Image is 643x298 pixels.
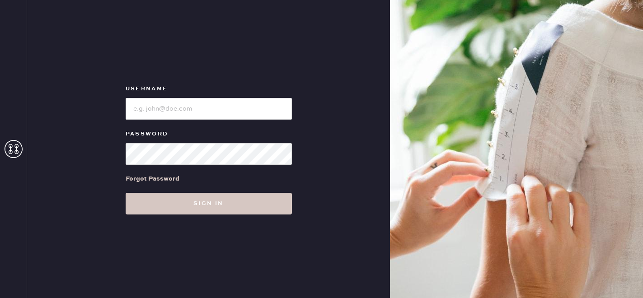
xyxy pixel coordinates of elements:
[126,193,292,214] button: Sign in
[126,174,179,184] div: Forgot Password
[126,165,179,193] a: Forgot Password
[126,98,292,120] input: e.g. john@doe.com
[600,257,639,296] iframe: Front Chat
[126,84,292,94] label: Username
[126,129,292,140] label: Password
